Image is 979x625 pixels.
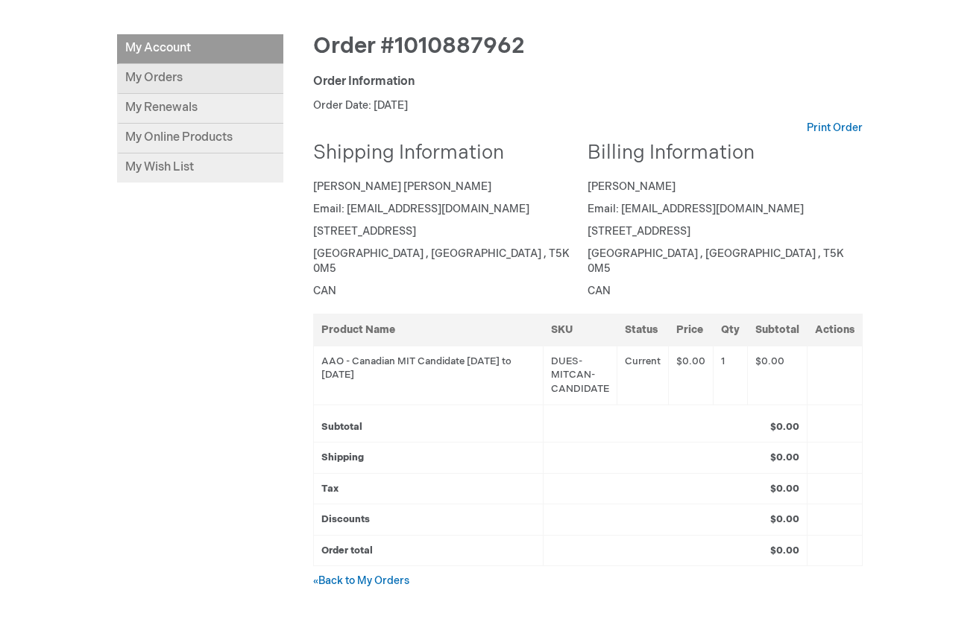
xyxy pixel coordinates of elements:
[543,346,617,404] td: DUES-MITCAN-CANDIDATE
[313,314,543,346] th: Product Name
[770,483,799,495] strong: $0.00
[588,180,676,193] span: [PERSON_NAME]
[313,247,570,275] span: [GEOGRAPHIC_DATA] , [GEOGRAPHIC_DATA] , T5K 0M5
[313,576,318,587] small: «
[321,451,364,463] strong: Shipping
[313,98,863,113] p: Order Date: [DATE]
[588,247,844,275] span: [GEOGRAPHIC_DATA] , [GEOGRAPHIC_DATA] , T5K 0M5
[747,314,807,346] th: Subtotal
[543,314,617,346] th: SKU
[313,180,491,193] span: [PERSON_NAME] [PERSON_NAME]
[313,74,863,91] div: Order Information
[321,483,339,495] strong: Tax
[313,143,577,165] h2: Shipping Information
[117,94,283,124] a: My Renewals
[807,121,863,136] a: Print Order
[313,285,336,297] span: CAN
[313,346,543,404] td: AAO - Canadian MIT Candidate [DATE] to [DATE]
[117,64,283,94] a: My Orders
[668,346,713,404] td: $0.00
[617,346,668,404] td: Current
[747,346,807,404] td: $0.00
[588,285,611,297] span: CAN
[313,33,525,60] span: Order #1010887962
[770,451,799,463] strong: $0.00
[588,203,804,215] span: Email: [EMAIL_ADDRESS][DOMAIN_NAME]
[117,124,283,153] a: My Online Products
[313,225,416,238] span: [STREET_ADDRESS]
[770,545,799,556] strong: $0.00
[713,346,747,404] td: 1
[617,314,668,346] th: Status
[117,153,283,183] a: My Wish List
[313,203,529,215] span: Email: [EMAIL_ADDRESS][DOMAIN_NAME]
[807,314,862,346] th: Actions
[321,545,373,556] strong: Order total
[770,421,799,433] strong: $0.00
[588,143,851,165] h2: Billing Information
[313,574,409,587] a: «Back to My Orders
[668,314,713,346] th: Price
[321,421,362,433] strong: Subtotal
[588,225,690,238] span: [STREET_ADDRESS]
[770,513,799,525] strong: $0.00
[321,513,370,525] strong: Discounts
[713,314,747,346] th: Qty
